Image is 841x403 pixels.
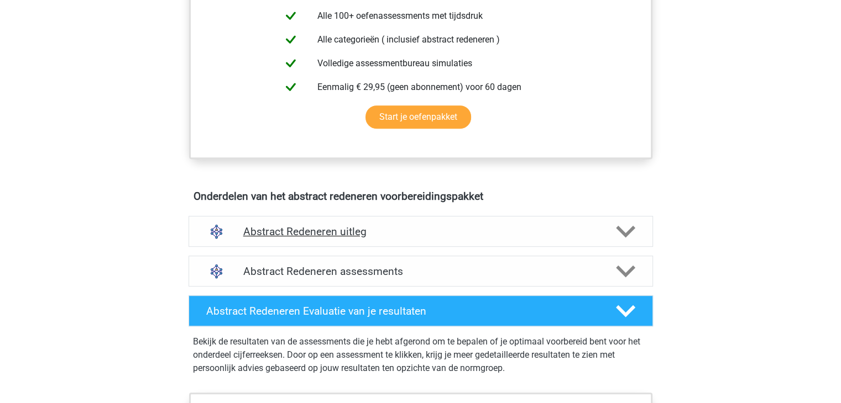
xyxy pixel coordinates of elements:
[194,190,648,203] h4: Onderdelen van het abstract redeneren voorbereidingspakket
[184,216,657,247] a: uitleg Abstract Redeneren uitleg
[184,295,657,326] a: Abstract Redeneren Evaluatie van je resultaten
[202,218,231,246] img: abstract redeneren uitleg
[184,256,657,287] a: assessments Abstract Redeneren assessments
[202,257,231,285] img: abstract redeneren assessments
[243,225,598,238] h4: Abstract Redeneren uitleg
[365,105,471,129] a: Start je oefenpakket
[206,305,598,317] h4: Abstract Redeneren Evaluatie van je resultaten
[193,335,649,375] p: Bekijk de resultaten van de assessments die je hebt afgerond om te bepalen of je optimaal voorber...
[243,265,598,278] h4: Abstract Redeneren assessments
